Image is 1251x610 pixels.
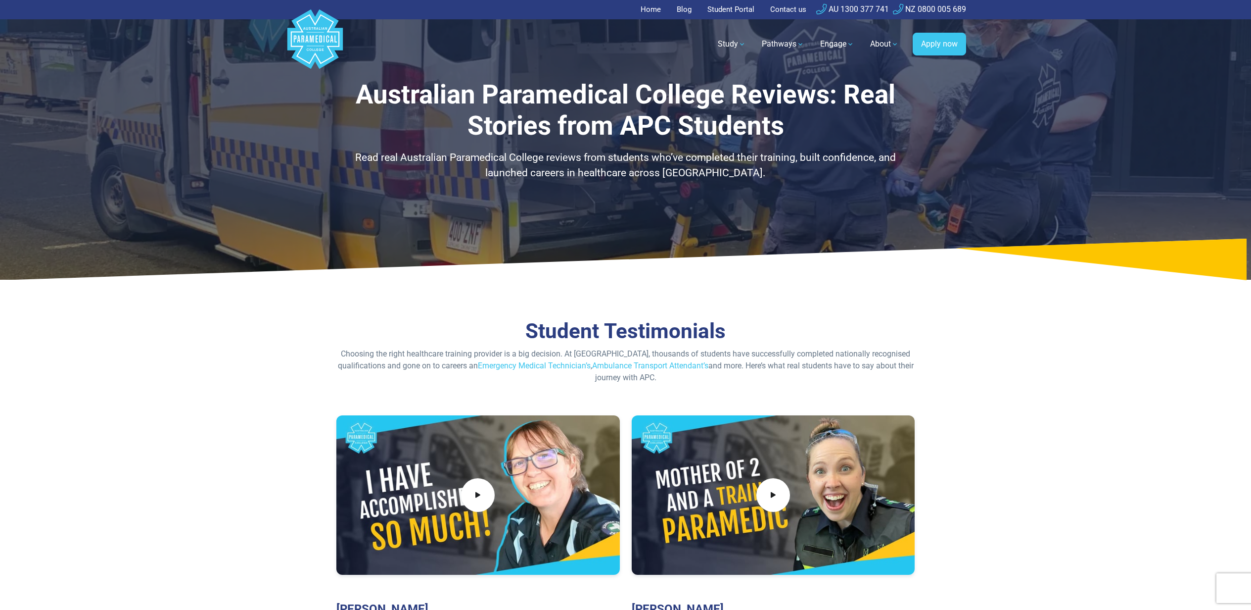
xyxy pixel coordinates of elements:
[592,361,708,370] a: Ambulance Transport Attendant’s
[756,30,810,58] a: Pathways
[864,30,905,58] a: About
[814,30,860,58] a: Engage
[336,150,915,181] p: Read real Australian Paramedical College reviews from students who’ve completed their training, b...
[336,319,915,344] h2: Student Testimonials
[816,4,889,14] a: AU 1300 377 741
[913,33,966,55] a: Apply now
[478,361,591,370] a: Emergency Medical Technician’s
[285,19,345,69] a: Australian Paramedical College
[712,30,752,58] a: Study
[336,79,915,142] h1: Australian Paramedical College Reviews: Real Stories from APC Students
[336,348,915,384] p: Choosing the right healthcare training provider is a big decision. At [GEOGRAPHIC_DATA], thousand...
[893,4,966,14] a: NZ 0800 005 689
